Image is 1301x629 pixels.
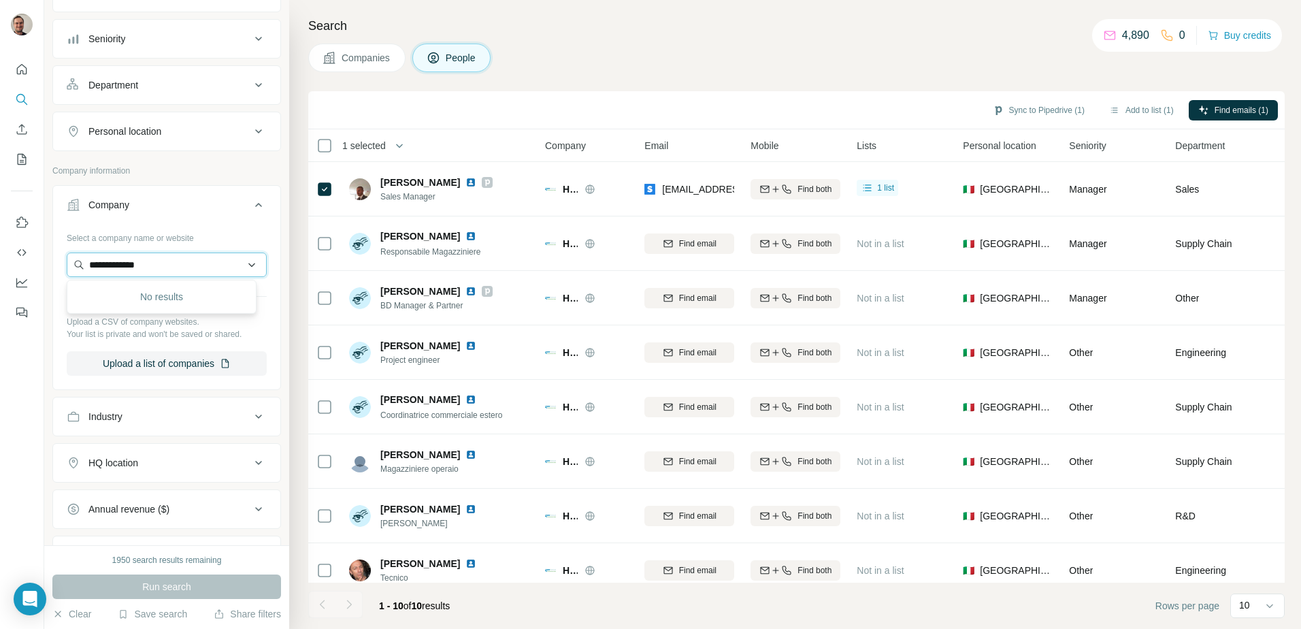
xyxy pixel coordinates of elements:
[11,240,33,265] button: Use Surfe API
[380,229,460,243] span: [PERSON_NAME]
[963,182,974,196] span: 🇮🇹
[963,139,1036,152] span: Personal location
[1175,291,1199,305] span: Other
[980,400,1053,414] span: [GEOGRAPHIC_DATA]
[446,51,477,65] span: People
[1155,599,1219,613] span: Rows per page
[88,198,129,212] div: Company
[1175,564,1226,577] span: Engineering
[380,285,460,298] span: [PERSON_NAME]
[751,139,778,152] span: Mobile
[1175,182,1199,196] span: Sales
[67,328,267,340] p: Your list is private and won't be saved or shared.
[380,463,493,475] span: Magazziniere operaio
[11,57,33,82] button: Quick start
[545,347,556,358] img: Logo of Hydro Italia
[563,509,578,523] span: Hydro [GEOGRAPHIC_DATA]
[349,396,371,418] img: Avatar
[980,182,1053,196] span: [GEOGRAPHIC_DATA]
[980,346,1053,359] span: [GEOGRAPHIC_DATA]
[52,165,281,177] p: Company information
[1179,27,1185,44] p: 0
[857,293,904,304] span: Not in a list
[11,14,33,35] img: Avatar
[88,410,122,423] div: Industry
[1208,26,1271,45] button: Buy credits
[11,210,33,235] button: Use Surfe on LinkedIn
[644,506,734,526] button: Find email
[11,117,33,142] button: Enrich CSV
[1069,347,1093,358] span: Other
[112,554,222,566] div: 1950 search results remaining
[1100,100,1183,120] button: Add to list (1)
[380,502,460,516] span: [PERSON_NAME]
[545,238,556,249] img: Logo of Hydro Italia
[465,177,476,188] img: LinkedIn logo
[349,451,371,472] img: Avatar
[349,560,371,581] img: Avatar
[545,293,556,304] img: Logo of Hydro Italia
[1189,100,1278,120] button: Find emails (1)
[751,451,840,472] button: Find both
[644,182,655,196] img: provider skrapp logo
[67,316,267,328] p: Upload a CSV of company websites.
[1175,237,1232,251] span: Supply Chain
[52,607,91,621] button: Clear
[380,300,493,312] span: BD Manager & Partner
[88,32,125,46] div: Seniority
[342,139,386,152] span: 1 selected
[563,346,578,359] span: Hydro [GEOGRAPHIC_DATA]
[70,283,253,310] div: No results
[963,509,974,523] span: 🇮🇹
[11,147,33,172] button: My lists
[644,451,734,472] button: Find email
[963,291,974,305] span: 🇮🇹
[380,557,460,570] span: [PERSON_NAME]
[380,410,502,420] span: Coordinatrice commerciale estero
[857,456,904,467] span: Not in a list
[53,493,280,526] button: Annual revenue ($)
[797,564,831,577] span: Find both
[1069,238,1106,249] span: Manager
[308,16,1285,35] h4: Search
[644,342,734,363] button: Find email
[53,539,280,572] button: Employees (size)
[545,139,586,152] span: Company
[563,237,578,251] span: Hydro [GEOGRAPHIC_DATA]
[644,233,734,254] button: Find email
[980,455,1053,468] span: [GEOGRAPHIC_DATA]
[14,583,46,615] div: Open Intercom Messenger
[404,600,412,611] span: of
[1175,509,1196,523] span: R&D
[980,564,1053,577] span: [GEOGRAPHIC_DATA]
[1069,402,1093,413] span: Other
[465,504,476,515] img: LinkedIn logo
[380,247,480,257] span: Responsabile Magazziniere
[349,505,371,527] img: Avatar
[751,179,840,199] button: Find both
[797,455,831,468] span: Find both
[662,184,823,195] span: [EMAIL_ADDRESS][DOMAIN_NAME]
[1175,139,1225,152] span: Department
[379,600,450,611] span: results
[679,292,717,304] span: Find email
[380,191,493,203] span: Sales Manager
[644,397,734,417] button: Find email
[1122,27,1149,44] p: 4,890
[679,238,717,250] span: Find email
[1069,511,1093,521] span: Other
[349,342,371,364] img: Avatar
[679,564,717,577] span: Find email
[644,139,668,152] span: Email
[857,402,904,413] span: Not in a list
[349,178,371,200] img: Avatar
[349,233,371,255] img: Avatar
[563,291,578,305] span: Hydro [GEOGRAPHIC_DATA]
[545,184,556,195] img: Logo of Hydro Italia
[1069,456,1093,467] span: Other
[88,456,138,470] div: HQ location
[963,346,974,359] span: 🇮🇹
[380,339,460,353] span: [PERSON_NAME]
[980,509,1053,523] span: [GEOGRAPHIC_DATA]
[1069,184,1106,195] span: Manager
